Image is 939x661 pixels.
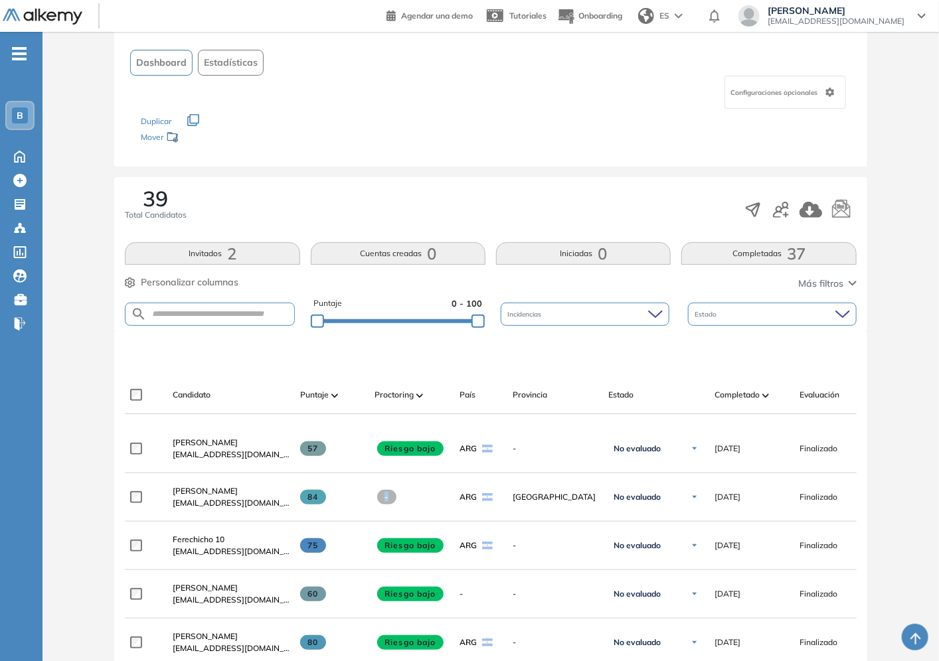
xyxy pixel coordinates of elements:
[513,540,598,551] span: -
[300,635,326,650] span: 80
[311,242,485,265] button: Cuentas creadas0
[608,389,634,401] span: Estado
[173,449,290,461] span: [EMAIL_ADDRESS][DOMAIN_NAME]
[768,5,904,16] span: [PERSON_NAME]
[800,443,837,455] span: Finalizado
[401,11,473,21] span: Agendar una demo
[173,583,238,593] span: [PERSON_NAME]
[800,540,837,551] span: Finalizado
[377,538,444,553] span: Riesgo bajo
[143,188,169,209] span: 39
[460,540,477,551] span: ARG
[482,542,493,550] img: ARG
[762,394,769,398] img: [missing "en.ARROW_ALT" translation]
[688,303,857,326] div: Estado
[509,11,547,21] span: Tutoriales
[300,587,326,601] span: 60
[691,638,699,646] img: Ícono de flecha
[800,389,839,401] span: Evaluación
[798,277,843,291] span: Más filtros
[715,389,760,401] span: Completado
[331,394,338,398] img: [missing "en.ARROW_ALT" translation]
[513,636,598,648] span: -
[300,389,329,401] span: Puntaje
[460,443,477,455] span: ARG
[730,88,820,98] span: Configuraciones opcionales
[798,277,857,291] button: Más filtros
[482,445,493,453] img: ARG
[659,10,669,22] span: ES
[198,50,264,76] button: Estadísticas
[173,582,290,594] a: [PERSON_NAME]
[715,636,740,648] span: [DATE]
[715,443,740,455] span: [DATE]
[17,110,23,121] span: B
[513,389,547,401] span: Provincia
[614,637,661,648] span: No evaluado
[725,76,846,109] div: Configuraciones opcionales
[386,7,473,23] a: Agendar una demo
[141,116,171,126] span: Duplicar
[800,588,837,600] span: Finalizado
[125,242,299,265] button: Invitados2
[800,491,837,503] span: Finalizado
[173,642,290,654] span: [EMAIL_ADDRESS][DOMAIN_NAME]
[873,597,939,661] div: Widget de chat
[375,389,414,401] span: Proctoring
[691,493,699,501] img: Ícono de flecha
[691,445,699,453] img: Ícono de flecha
[173,546,290,557] span: [EMAIL_ADDRESS][DOMAIN_NAME]
[12,52,27,55] i: -
[513,491,598,503] span: [GEOGRAPHIC_DATA]
[300,441,326,456] span: 57
[173,437,238,447] span: [PERSON_NAME]
[131,306,147,323] img: SEARCH_ALT
[300,490,326,504] span: 84
[141,275,238,289] span: Personalizar columnas
[638,8,654,24] img: world
[460,636,477,648] span: ARG
[482,493,493,501] img: ARG
[715,588,740,600] span: [DATE]
[173,630,290,642] a: [PERSON_NAME]
[141,126,274,151] div: Mover
[614,540,661,551] span: No evaluado
[460,588,463,600] span: -
[313,297,342,310] span: Puntaje
[377,635,444,650] span: Riesgo bajo
[873,597,939,661] iframe: Chat Widget
[3,9,82,25] img: Logo
[513,588,598,600] span: -
[173,497,290,509] span: [EMAIL_ADDRESS][DOMAIN_NAME]
[377,441,444,456] span: Riesgo bajo
[125,209,187,221] span: Total Candidatos
[681,242,856,265] button: Completadas37
[578,11,622,21] span: Onboarding
[501,303,669,326] div: Incidencias
[452,297,482,310] span: 0 - 100
[125,275,238,289] button: Personalizar columnas
[513,443,598,455] span: -
[691,542,699,550] img: Ícono de flecha
[614,492,661,502] span: No evaluado
[691,590,699,598] img: Ícono de flecha
[204,56,258,70] span: Estadísticas
[300,538,326,553] span: 75
[173,534,290,546] a: Ferechicho 10
[377,587,444,601] span: Riesgo bajo
[800,636,837,648] span: Finalizado
[173,631,238,641] span: [PERSON_NAME]
[507,309,544,319] span: Incidencias
[173,594,290,606] span: [EMAIL_ADDRESS][DOMAIN_NAME]
[173,389,211,401] span: Candidato
[675,13,683,19] img: arrow
[695,309,719,319] span: Estado
[768,16,904,27] span: [EMAIL_ADDRESS][DOMAIN_NAME]
[136,56,187,70] span: Dashboard
[496,242,671,265] button: Iniciadas0
[557,2,622,31] button: Onboarding
[173,534,224,544] span: Ferechicho 10
[173,486,238,496] span: [PERSON_NAME]
[416,394,423,398] img: [missing "en.ARROW_ALT" translation]
[377,490,396,504] span: -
